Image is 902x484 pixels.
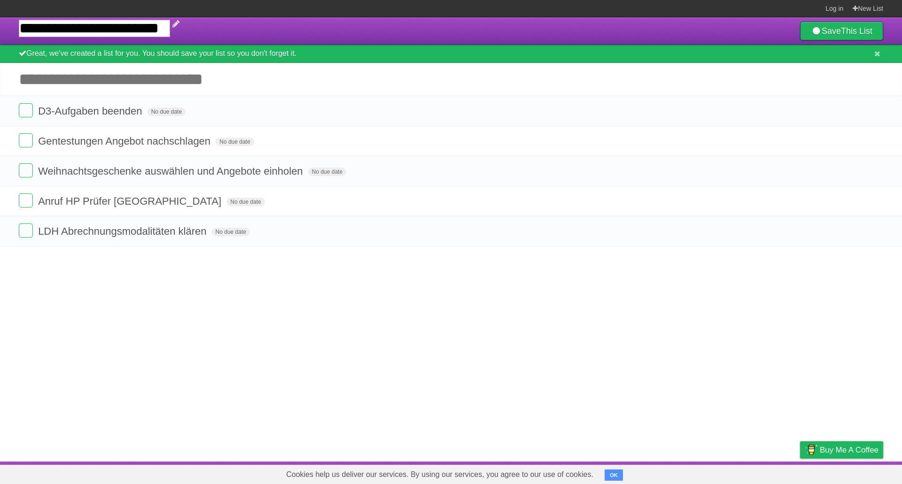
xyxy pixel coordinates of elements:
span: Gentestungen Angebot nachschlagen [38,135,213,147]
a: Suggest a feature [824,464,883,482]
a: Privacy [788,464,812,482]
label: Done [19,103,33,117]
span: No due date [308,168,346,176]
span: No due date [148,108,186,116]
a: SaveThis List [800,22,883,40]
a: Buy me a coffee [800,441,883,459]
span: D3-Aufgaben beenden [38,105,144,117]
b: This List [841,26,872,36]
span: LDH Abrechnungsmodalitäten klären [38,225,209,237]
a: About [675,464,695,482]
a: Terms [756,464,777,482]
span: Weihnachtsgeschenke auswählen und Angebote einholen [38,165,305,177]
span: Anruf HP Prüfer [GEOGRAPHIC_DATA] [38,195,224,207]
span: No due date [216,138,254,146]
label: Done [19,133,33,147]
span: Cookies help us deliver our services. By using our services, you agree to our use of cookies. [277,465,603,484]
label: Done [19,223,33,238]
span: No due date [226,198,264,206]
label: Done [19,193,33,207]
label: Done [19,163,33,177]
span: Buy me a coffee [820,442,879,458]
img: Buy me a coffee [805,442,817,458]
span: No due date [212,228,250,236]
a: Developers [706,464,744,482]
button: OK [605,469,623,481]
